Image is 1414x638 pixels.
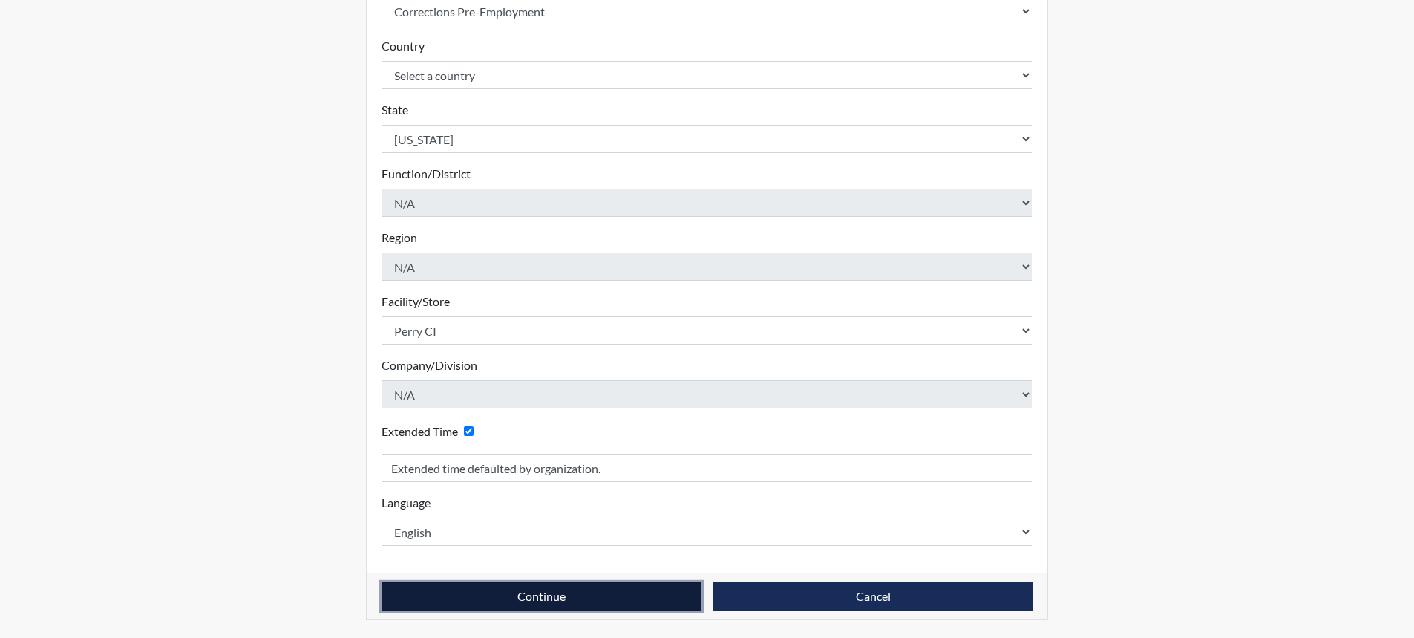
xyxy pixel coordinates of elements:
[382,494,431,512] label: Language
[382,423,458,440] label: Extended Time
[382,454,1033,482] input: Reason for Extension
[382,165,471,183] label: Function/District
[382,293,450,310] label: Facility/Store
[382,101,408,119] label: State
[382,582,701,611] button: Continue
[382,229,417,247] label: Region
[382,357,477,374] label: Company/Division
[713,582,1033,611] button: Cancel
[382,37,425,55] label: Country
[382,420,479,442] div: Checking this box will provide the interviewee with an accomodation of extra time to answer each ...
